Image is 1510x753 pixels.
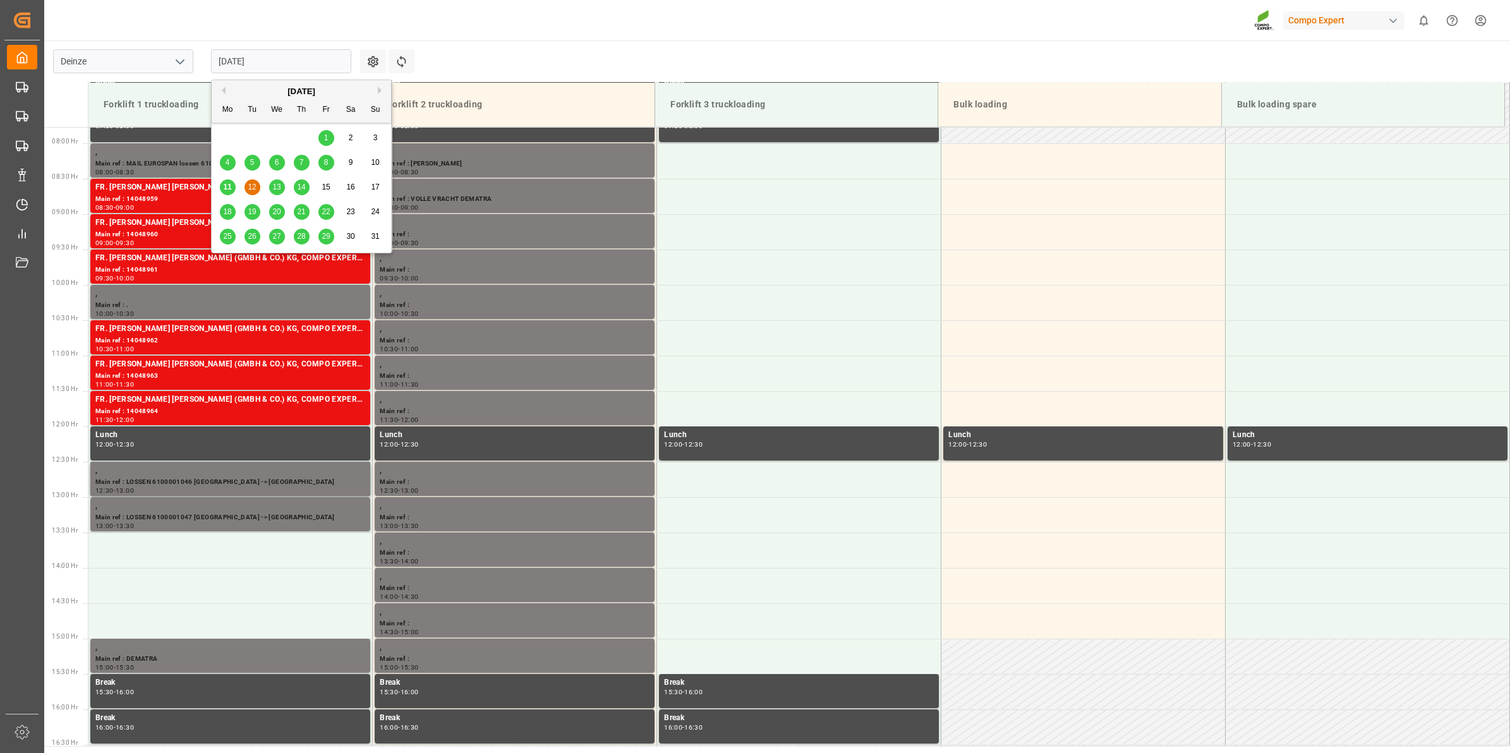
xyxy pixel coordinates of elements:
[95,429,365,442] div: Lunch
[684,689,703,695] div: 16:00
[398,346,400,352] div: -
[664,677,934,689] div: Break
[116,311,134,316] div: 10:30
[95,689,114,695] div: 15:30
[324,158,329,167] span: 8
[948,93,1211,116] div: Bulk loading
[398,689,400,695] div: -
[250,158,255,167] span: 5
[398,205,400,210] div: -
[95,358,365,371] div: FR. [PERSON_NAME] [PERSON_NAME] (GMBH & CO.) KG, COMPO EXPERT Benelux N.V.
[116,665,134,670] div: 15:30
[294,102,310,118] div: Th
[272,232,281,241] span: 27
[245,204,260,220] div: Choose Tuesday, August 19th, 2025
[318,155,334,171] div: Choose Friday, August 8th, 2025
[294,229,310,244] div: Choose Thursday, August 28th, 2025
[95,229,365,240] div: Main ref : 14048960
[275,158,279,167] span: 6
[114,665,116,670] div: -
[380,548,649,558] div: Main ref :
[114,311,116,316] div: -
[398,629,400,635] div: -
[682,725,684,730] div: -
[223,183,231,191] span: 11
[53,49,193,73] input: Type to search/select
[401,558,419,564] div: 14:00
[380,371,649,382] div: Main ref :
[1233,442,1251,447] div: 12:00
[52,739,78,746] span: 16:30 Hr
[398,311,400,316] div: -
[682,442,684,447] div: -
[380,382,398,387] div: 11:00
[346,207,354,216] span: 23
[114,205,116,210] div: -
[52,315,78,322] span: 10:30 Hr
[380,346,398,352] div: 10:30
[322,183,330,191] span: 15
[398,417,400,423] div: -
[212,85,391,98] div: [DATE]
[398,523,400,529] div: -
[95,287,365,300] div: ,
[380,712,649,725] div: Break
[343,155,359,171] div: Choose Saturday, August 9th, 2025
[294,204,310,220] div: Choose Thursday, August 21st, 2025
[318,102,334,118] div: Fr
[245,179,260,195] div: Choose Tuesday, August 12th, 2025
[220,229,236,244] div: Choose Monday, August 25th, 2025
[95,252,365,265] div: FR. [PERSON_NAME] [PERSON_NAME] (GMBH & CO.) KG, COMPO EXPERT Benelux N.V.
[1438,6,1466,35] button: Help Center
[380,358,649,371] div: ,
[401,311,419,316] div: 10:30
[248,207,256,216] span: 19
[322,207,330,216] span: 22
[223,207,231,216] span: 18
[95,488,114,493] div: 12:30
[297,232,305,241] span: 28
[380,229,649,240] div: Main ref :
[114,382,116,387] div: -
[95,477,365,488] div: Main ref : LOSSEN 6100001046 [GEOGRAPHIC_DATA] -> [GEOGRAPHIC_DATA]
[398,240,400,246] div: -
[223,232,231,241] span: 25
[380,217,649,229] div: ,
[401,725,419,730] div: 16:30
[380,535,649,548] div: ,
[95,311,114,316] div: 10:00
[52,421,78,428] span: 12:00 Hr
[114,689,116,695] div: -
[114,417,116,423] div: -
[116,205,134,210] div: 09:00
[52,138,78,145] span: 08:00 Hr
[269,229,285,244] div: Choose Wednesday, August 27th, 2025
[343,102,359,118] div: Sa
[245,155,260,171] div: Choose Tuesday, August 5th, 2025
[664,725,682,730] div: 16:00
[368,155,384,171] div: Choose Sunday, August 10th, 2025
[380,406,649,417] div: Main ref :
[380,500,649,512] div: ,
[95,194,365,205] div: Main ref : 14048959
[380,570,649,583] div: ,
[664,689,682,695] div: 15:30
[380,300,649,311] div: Main ref :
[218,87,226,94] button: Previous Month
[664,429,934,442] div: Lunch
[114,275,116,281] div: -
[52,633,78,640] span: 15:00 Hr
[382,93,644,116] div: Forklift 2 truckloading
[380,323,649,335] div: ,
[380,464,649,477] div: ,
[380,558,398,564] div: 13:30
[368,102,384,118] div: Su
[294,179,310,195] div: Choose Thursday, August 14th, 2025
[1233,429,1502,442] div: Lunch
[116,725,134,730] div: 16:30
[380,181,649,194] div: ,
[297,183,305,191] span: 14
[1251,442,1253,447] div: -
[116,346,134,352] div: 11:00
[215,126,388,249] div: month 2025-08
